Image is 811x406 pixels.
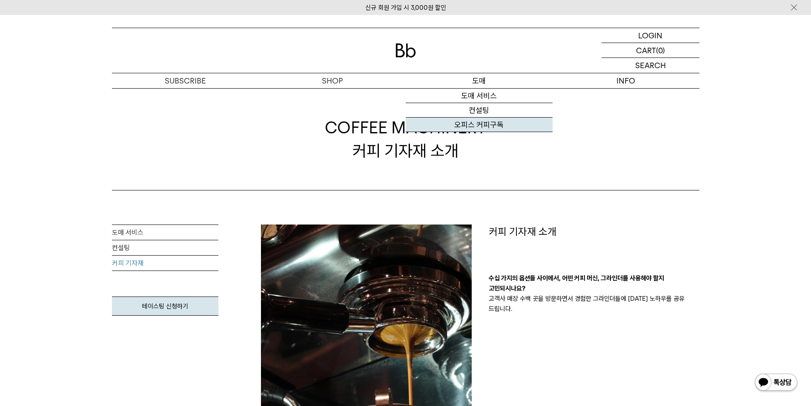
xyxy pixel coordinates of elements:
[112,256,218,271] a: 커피 기자재
[635,58,666,73] p: SEARCH
[754,373,798,393] img: 카카오톡 채널 1:1 채팅 버튼
[112,73,259,88] a: SUBSCRIBE
[365,4,446,12] a: 신규 회원 가입 시 3,000원 할인
[325,116,487,161] div: 커피 기자재 소개
[395,43,416,58] img: 로고
[112,240,218,256] a: 컨설팅
[325,116,487,139] span: COFFEE MACHINERY
[112,297,218,316] a: 테이스팅 신청하기
[406,89,553,103] a: 도매 서비스
[489,273,699,294] p: 수십 가지의 옵션들 사이에서, 어떤 커피 머신, 그라인더를 사용해야 할지 고민되시나요?
[636,43,656,58] p: CART
[489,294,699,314] p: 고객사 매장 수백 곳을 방문하면서 경험한 그라인더들에 [DATE] 노하우를 공유 드립니다.
[553,73,699,88] p: INFO
[406,118,553,132] a: 오피스 커피구독
[602,28,699,43] a: LOGIN
[406,103,553,118] a: 컨설팅
[406,73,553,88] p: 도매
[259,73,406,88] a: SHOP
[638,28,662,43] p: LOGIN
[602,43,699,58] a: CART (0)
[112,225,218,240] a: 도매 서비스
[489,225,699,239] p: 커피 기자재 소개
[656,43,665,58] p: (0)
